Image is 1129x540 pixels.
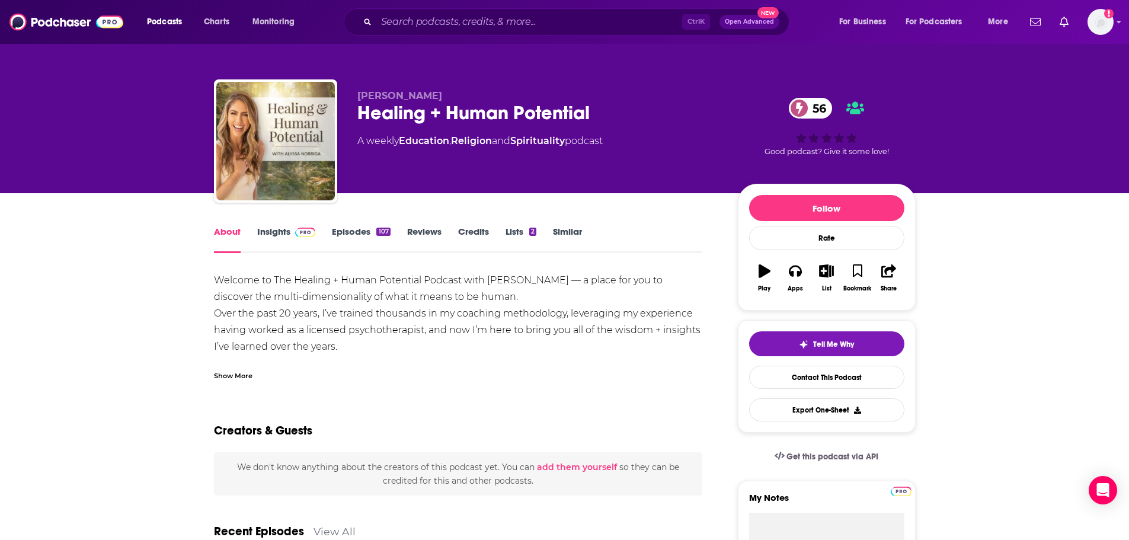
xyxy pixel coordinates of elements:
button: Apps [780,257,811,299]
svg: Add a profile image [1104,9,1114,18]
a: Show notifications dropdown [1055,12,1073,32]
button: Follow [749,195,904,221]
button: Bookmark [842,257,873,299]
a: Episodes107 [332,226,390,253]
span: More [988,14,1008,30]
span: and [492,135,510,146]
a: Lists2 [506,226,536,253]
button: open menu [244,12,310,31]
a: Charts [196,12,236,31]
div: 107 [376,228,390,236]
span: Open Advanced [725,19,774,25]
img: Podchaser - Follow, Share and Rate Podcasts [9,11,123,33]
div: List [822,285,831,292]
div: Open Intercom Messenger [1089,476,1117,504]
button: Show profile menu [1088,9,1114,35]
label: My Notes [749,492,904,513]
div: 56Good podcast? Give it some love! [738,90,916,164]
button: open menu [898,12,980,31]
span: Podcasts [147,14,182,30]
span: [PERSON_NAME] [357,90,442,101]
a: Pro website [891,485,911,496]
button: open menu [980,12,1023,31]
a: Get this podcast via API [765,442,888,471]
a: Credits [458,226,489,253]
button: List [811,257,842,299]
div: Apps [788,285,803,292]
img: User Profile [1088,9,1114,35]
a: Similar [553,226,582,253]
div: Welcome to The Healing + Human Potential Podcast with [PERSON_NAME] — a place for you to discover... [214,272,703,438]
a: Show notifications dropdown [1025,12,1045,32]
span: Monitoring [252,14,295,30]
span: Good podcast? Give it some love! [765,147,889,156]
div: A weekly podcast [357,134,603,148]
a: Reviews [407,226,442,253]
span: Tell Me Why [813,340,854,349]
button: Open AdvancedNew [719,15,779,29]
span: New [757,7,779,18]
a: Education [399,135,449,146]
div: Rate [749,226,904,250]
button: Play [749,257,780,299]
span: For Podcasters [906,14,962,30]
input: Search podcasts, credits, & more... [376,12,682,31]
img: tell me why sparkle [799,340,808,349]
a: Recent Episodes [214,524,304,539]
button: Share [873,257,904,299]
span: Ctrl K [682,14,710,30]
a: Religion [451,135,492,146]
a: 56 [789,98,832,119]
span: Get this podcast via API [786,452,878,462]
div: Play [758,285,770,292]
div: Share [881,285,897,292]
h2: Creators & Guests [214,423,312,438]
img: Healing + Human Potential [216,82,335,200]
span: , [449,135,451,146]
span: For Business [839,14,886,30]
button: open menu [831,12,901,31]
span: We don't know anything about the creators of this podcast yet . You can so they can be credited f... [237,462,679,485]
button: Export One-Sheet [749,398,904,421]
button: add them yourself [537,462,617,472]
a: Spirituality [510,135,565,146]
a: About [214,226,241,253]
div: Search podcasts, credits, & more... [355,8,801,36]
button: open menu [139,12,197,31]
img: Podchaser Pro [891,487,911,496]
span: Logged in as gabrielle.gantz [1088,9,1114,35]
span: Charts [204,14,229,30]
div: Bookmark [843,285,871,292]
a: View All [314,525,356,538]
a: InsightsPodchaser Pro [257,226,316,253]
a: Contact This Podcast [749,366,904,389]
img: Podchaser Pro [295,228,316,237]
div: 2 [529,228,536,236]
span: 56 [801,98,832,119]
button: tell me why sparkleTell Me Why [749,331,904,356]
